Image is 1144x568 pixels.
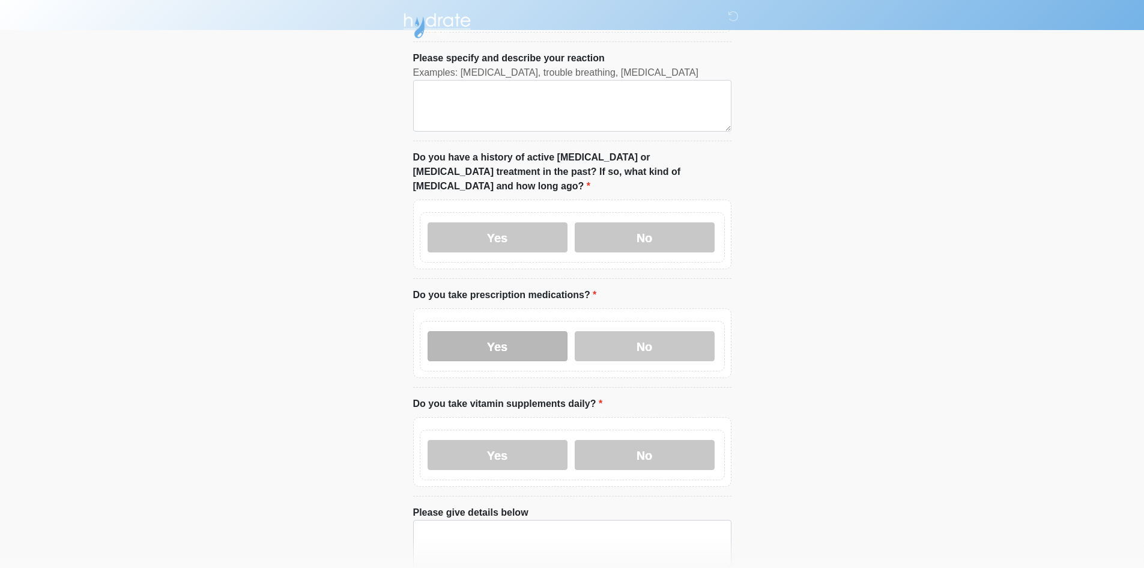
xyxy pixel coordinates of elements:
[413,288,597,302] label: Do you take prescription medications?
[413,505,528,520] label: Please give details below
[428,440,567,470] label: Yes
[413,397,603,411] label: Do you take vitamin supplements daily?
[401,9,473,39] img: Hydrate IV Bar - Scottsdale Logo
[413,66,731,80] div: Examples: [MEDICAL_DATA], trouble breathing, [MEDICAL_DATA]
[428,222,567,252] label: Yes
[413,150,731,194] label: Do you have a history of active [MEDICAL_DATA] or [MEDICAL_DATA] treatment in the past? If so, wh...
[413,51,605,66] label: Please specify and describe your reaction
[575,222,715,252] label: No
[428,331,567,361] label: Yes
[575,331,715,361] label: No
[575,440,715,470] label: No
